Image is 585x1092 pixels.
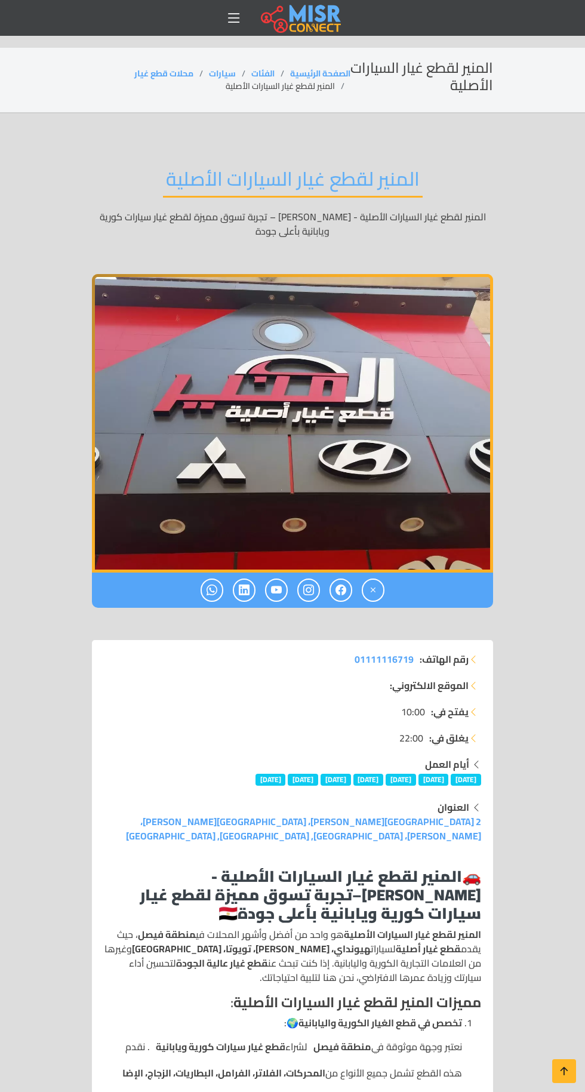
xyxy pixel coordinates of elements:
strong: أيام العمل [425,755,469,773]
h4: : [104,994,481,1011]
span: 01111116719 [355,650,414,668]
h2: المنير لقطع غيار السيارات الأصلية [350,60,493,94]
span: [DATE] [386,774,416,786]
a: 2 [GEOGRAPHIC_DATA][PERSON_NAME]، [GEOGRAPHIC_DATA][PERSON_NAME]، [PERSON_NAME]، [GEOGRAPHIC_DATA... [126,813,481,845]
strong: منطقة فيصل [138,925,196,943]
strong: يغلق في: [429,731,469,745]
p: هو واحد من أفضل وأشهر المحلات في ، حيث يقدم لسيارات وغيرها من العلامات التجارية الكورية والياباني... [104,927,481,985]
strong: مميزات المنير لقطع غيار السيارات الأصلية [233,989,481,1015]
a: 01111116719 [355,652,414,666]
p: المنير لقطع غيار السيارات الأصلية - [PERSON_NAME] – تجربة تسوق مميزة لقطع غيار سيارات كورية ويابا... [92,210,493,238]
strong: المنير لقطع غيار السيارات الأصلية - [PERSON_NAME] [211,862,481,909]
strong: يفتح في: [431,705,469,719]
strong: تجربة تسوق مميزة لقطع غيار سيارات كورية ويابانية بأعلى جودة [140,880,481,928]
strong: المنير لقطع غيار السيارات الأصلية [344,925,481,943]
strong: قطع غيار سيارات كورية ويابانية [156,1039,285,1054]
strong: المحركات، الفلاتر، الفرامل، البطاريات، الزجاج، الإضاءة [111,1066,325,1080]
a: سيارات [209,66,236,81]
strong: هيونداي، [PERSON_NAME]، تويوتا، [GEOGRAPHIC_DATA] [132,940,371,958]
p: 🌍: [123,1016,462,1030]
h2: المنير لقطع غيار السيارات الأصلية [163,167,423,198]
a: محلات قطع غيار [134,66,193,81]
a: الفئات [251,66,275,81]
strong: قطع غيار أصلية [396,940,461,958]
span: [DATE] [255,774,286,786]
h3: 🚗 – 🇪🇬 [104,867,481,923]
strong: العنوان [438,798,469,816]
span: [DATE] [353,774,384,786]
span: [DATE] [321,774,351,786]
span: [DATE] [418,774,449,786]
strong: رقم الهاتف: [420,652,469,666]
li: نعتبر وجهة موثوقة في لشراء . نقدم قطع غيار أصلية لسيارات ، ، ، ، وأكثر. [123,1039,462,1054]
span: [DATE] [451,774,481,786]
img: المنير لقطع غيار السيارات الأصلية [92,274,493,573]
li: المنير لقطع غيار السيارات الأصلية [226,80,350,93]
strong: تخصص في قطع الغيار الكورية واليابانية [298,1014,462,1032]
strong: منطقة فيصل [313,1039,371,1054]
li: هذه القطع تشمل جميع الأنواع من وغيرها من القطع الضرورية التي يحتاجها كل مالك سيارة للحفاظ على أدا... [123,1066,462,1080]
a: الصفحة الرئيسية [290,66,350,81]
strong: قطع غيار عالية الجودة [176,954,268,972]
span: 22:00 [399,731,423,745]
span: 10:00 [401,705,425,719]
strong: الموقع الالكتروني: [390,678,469,693]
span: [DATE] [288,774,318,786]
img: main.misr_connect [261,3,341,33]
